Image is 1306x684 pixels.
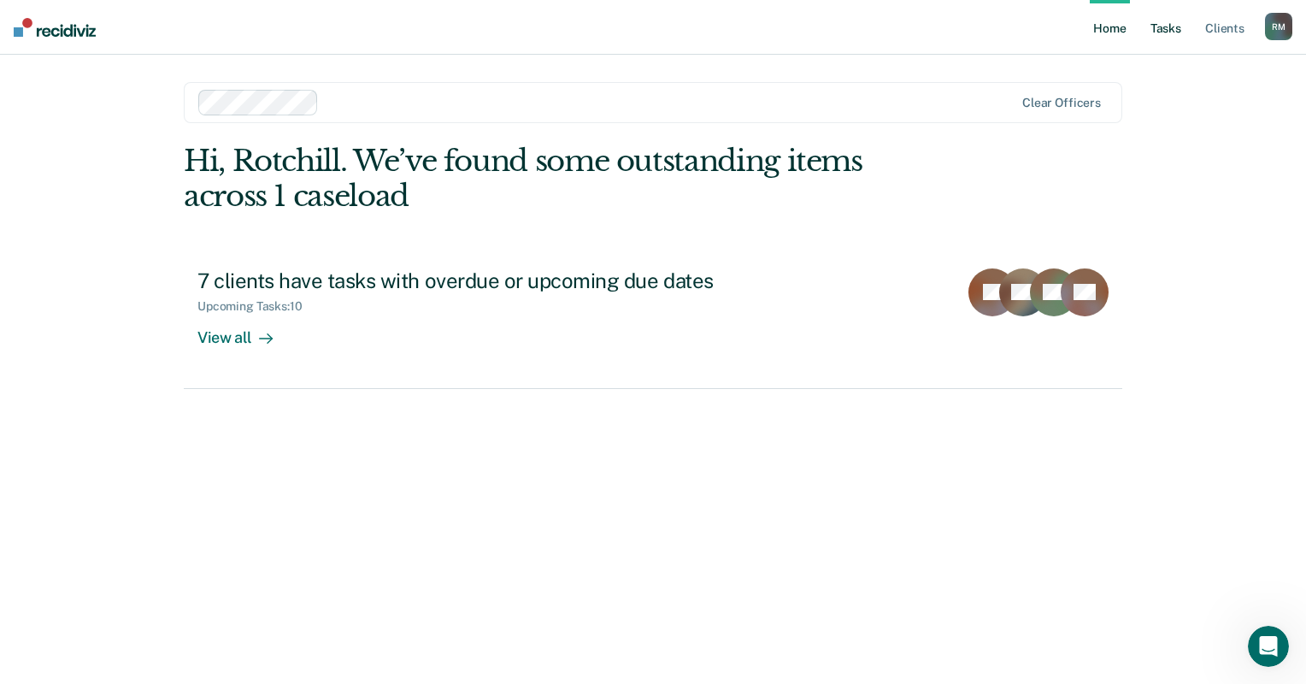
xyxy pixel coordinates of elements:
button: RM [1265,13,1292,40]
iframe: Intercom live chat [1248,626,1289,667]
div: Hi, Rotchill. We’ve found some outstanding items across 1 caseload [184,144,934,214]
a: 7 clients have tasks with overdue or upcoming due datesUpcoming Tasks:10View all [184,255,1122,389]
div: 7 clients have tasks with overdue or upcoming due dates [197,268,797,293]
div: Upcoming Tasks : 10 [197,299,316,314]
div: Clear officers [1022,96,1101,110]
img: Recidiviz [14,18,96,37]
div: View all [197,314,293,347]
div: R M [1265,13,1292,40]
